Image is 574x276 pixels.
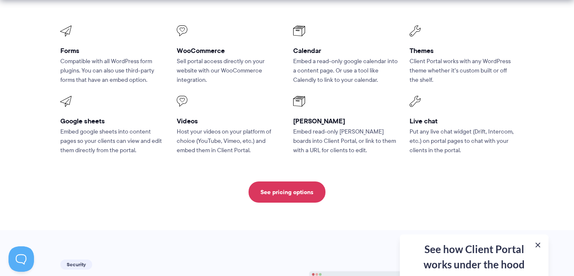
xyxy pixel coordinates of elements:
p: Client Portal works with any WordPress theme whether it’s custom built or off the shelf. [410,57,514,85]
h3: Forms [60,46,165,55]
h3: Calendar [293,46,398,55]
iframe: Toggle Customer Support [8,246,34,272]
h3: Live chat [410,117,514,125]
p: Compatible with all WordPress form plugins. You can also use third-party forms that have an embed... [60,57,165,85]
a: See pricing options [249,181,325,203]
span: Security [60,259,92,270]
h3: [PERSON_NAME] [293,117,398,125]
h3: WooCommerce [177,46,281,55]
h3: Google sheets [60,117,165,125]
h3: Themes [410,46,514,55]
p: Host your videos on your platform of choice (YouTube, Vimeo, etc.) and embed them in Client Portal. [177,127,281,155]
h3: Videos [177,117,281,125]
p: Embed google sheets into content pages so your clients can view and edit them directly from the p... [60,127,165,155]
p: Embed read-only [PERSON_NAME] boards into Client Portal, or link to them with a URL for clients t... [293,127,398,155]
p: Put any live chat widget (Drift, Intercom, etc.) on portal pages to chat with your clients in the... [410,127,514,155]
p: Sell portal access directly on your website with our WooCommerce integration. [177,57,281,85]
p: Embed a read-only google calendar into a content page. Or use a tool like Calendly to link to you... [293,57,398,85]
